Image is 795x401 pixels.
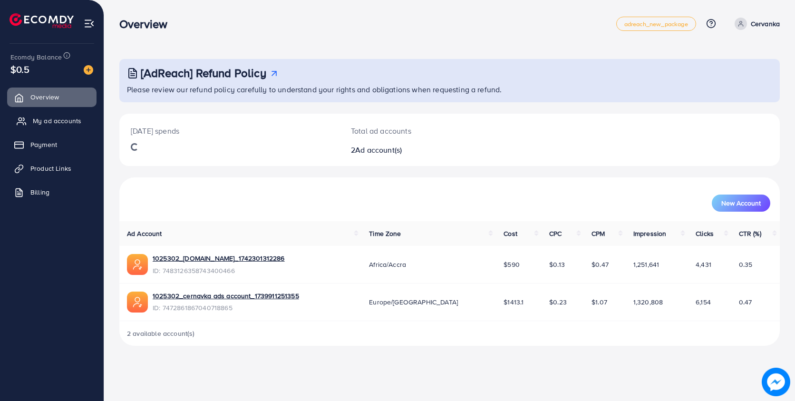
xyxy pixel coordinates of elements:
[504,260,520,269] span: $590
[10,52,62,62] span: Ecomdy Balance
[7,135,97,154] a: Payment
[30,187,49,197] span: Billing
[739,260,753,269] span: 0.35
[153,254,285,263] a: 1025302_[DOMAIN_NAME]_1742301312286
[119,17,175,31] h3: Overview
[127,292,148,313] img: ic-ads-acc.e4c84228.svg
[549,229,562,238] span: CPC
[127,229,162,238] span: Ad Account
[355,145,402,155] span: Ad account(s)
[127,329,195,338] span: 2 available account(s)
[633,260,659,269] span: 1,251,641
[10,62,30,76] span: $0.5
[591,260,609,269] span: $0.47
[633,297,663,307] span: 1,320,808
[696,297,711,307] span: 6,154
[369,229,401,238] span: Time Zone
[351,125,493,137] p: Total ad accounts
[624,21,688,27] span: adreach_new_package
[739,297,752,307] span: 0.47
[7,88,97,107] a: Overview
[153,266,285,275] span: ID: 7483126358743400466
[153,303,299,313] span: ID: 7472861867040718865
[591,297,607,307] span: $1.07
[504,297,524,307] span: $1413.1
[30,140,57,149] span: Payment
[10,13,74,28] img: logo
[351,146,493,155] h2: 2
[504,229,517,238] span: Cost
[731,18,780,30] a: Cervanka
[30,92,59,102] span: Overview
[127,254,148,275] img: ic-ads-acc.e4c84228.svg
[30,164,71,173] span: Product Links
[762,368,790,396] img: image
[739,229,761,238] span: CTR (%)
[153,291,299,301] a: 1025302_cernavka ads account_1739911251355
[696,260,711,269] span: 4,431
[141,66,266,80] h3: [AdReach] Refund Policy
[369,297,458,307] span: Europe/[GEOGRAPHIC_DATA]
[84,65,93,75] img: image
[696,229,714,238] span: Clicks
[7,183,97,202] a: Billing
[591,229,605,238] span: CPM
[84,18,95,29] img: menu
[369,260,406,269] span: Africa/Accra
[721,200,761,206] span: New Account
[33,116,81,126] span: My ad accounts
[751,18,780,29] p: Cervanka
[131,125,328,137] p: [DATE] spends
[633,229,667,238] span: Impression
[549,260,565,269] span: $0.13
[127,84,774,95] p: Please review our refund policy carefully to understand your rights and obligations when requesti...
[549,297,567,307] span: $0.23
[712,195,770,212] button: New Account
[616,17,696,31] a: adreach_new_package
[7,159,97,178] a: Product Links
[7,111,97,130] a: My ad accounts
